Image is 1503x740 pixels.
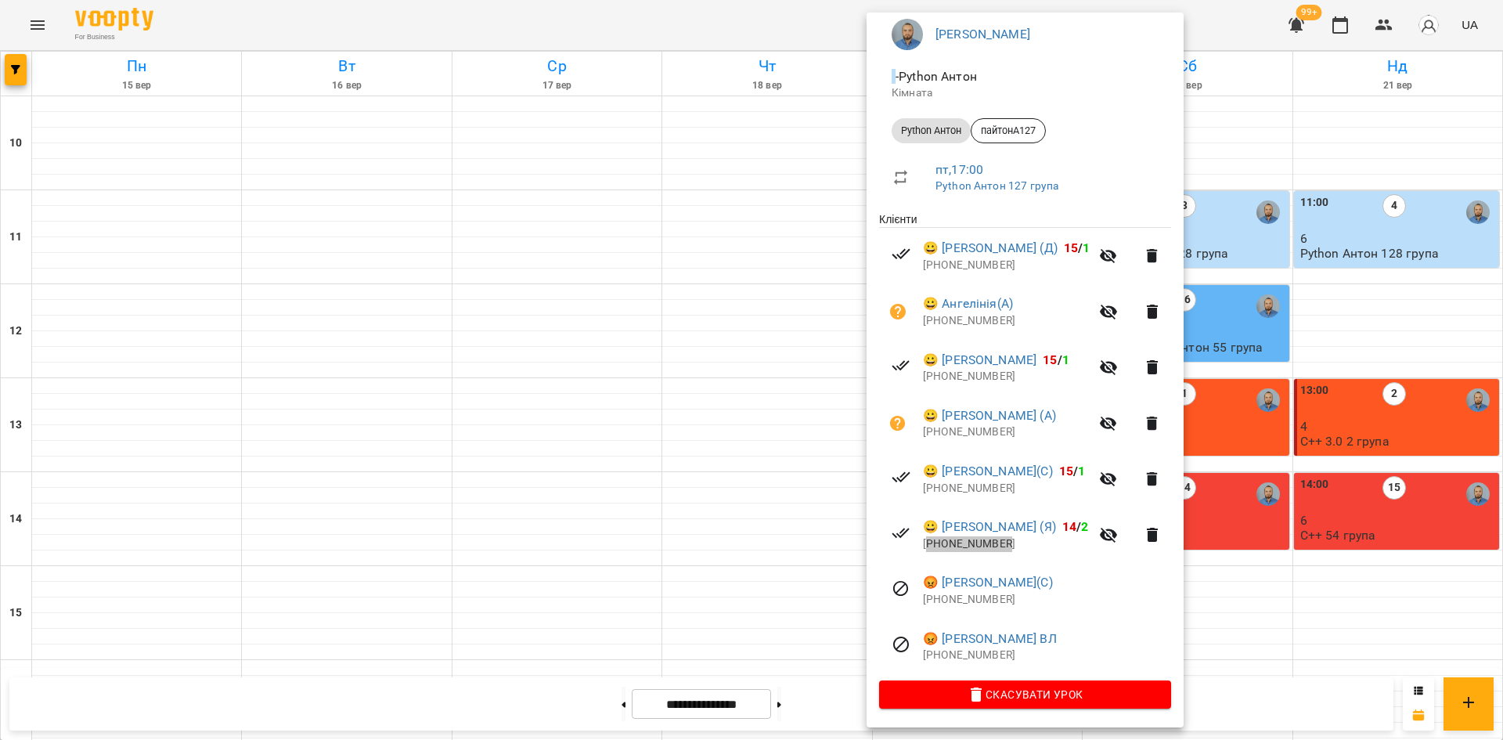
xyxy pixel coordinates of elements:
[923,518,1056,536] a: 😀 [PERSON_NAME] (Я)
[923,481,1090,496] p: [PHONE_NUMBER]
[892,524,910,543] svg: Візит сплачено
[971,118,1046,143] div: пайтонА127
[1064,240,1090,255] b: /
[892,579,910,598] svg: Візит скасовано
[923,573,1053,592] a: 😡 [PERSON_NAME](С)
[935,162,983,177] a: пт , 17:00
[892,85,1159,101] p: Кімната
[923,630,1057,648] a: 😡 [PERSON_NAME] ВЛ
[923,406,1056,425] a: 😀 [PERSON_NAME] (А)
[1059,464,1086,478] b: /
[1081,519,1088,534] span: 2
[1062,519,1076,534] span: 14
[1062,352,1069,367] span: 1
[1083,240,1090,255] span: 1
[892,356,910,375] svg: Візит сплачено
[923,462,1053,481] a: 😀 [PERSON_NAME](С)
[892,685,1159,704] span: Скасувати Урок
[1064,240,1078,255] span: 15
[1059,464,1073,478] span: 15
[879,680,1171,709] button: Скасувати Урок
[923,351,1036,370] a: 😀 [PERSON_NAME]
[892,244,910,263] svg: Візит сплачено
[923,648,1171,663] p: [PHONE_NUMBER]
[923,424,1090,440] p: [PHONE_NUMBER]
[1062,519,1089,534] b: /
[892,124,971,138] span: Python Антон
[923,294,1013,313] a: 😀 Ангелінія(А)
[892,635,910,654] svg: Візит скасовано
[935,179,1058,192] a: Python Антон 127 група
[923,313,1090,329] p: [PHONE_NUMBER]
[923,536,1090,552] p: [PHONE_NUMBER]
[1043,352,1069,367] b: /
[923,369,1090,384] p: [PHONE_NUMBER]
[879,211,1171,680] ul: Клієнти
[971,124,1045,138] span: пайтонА127
[892,69,980,84] span: - Python Антон
[923,258,1090,273] p: [PHONE_NUMBER]
[879,405,917,442] button: Візит ще не сплачено. Додати оплату?
[923,592,1171,608] p: [PHONE_NUMBER]
[923,239,1058,258] a: 😀 [PERSON_NAME] (Д)
[935,27,1030,42] a: [PERSON_NAME]
[1078,464,1085,478] span: 1
[892,19,923,50] img: 2a5fecbf94ce3b4251e242cbcf70f9d8.jpg
[1043,352,1057,367] span: 15
[892,467,910,486] svg: Візит сплачено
